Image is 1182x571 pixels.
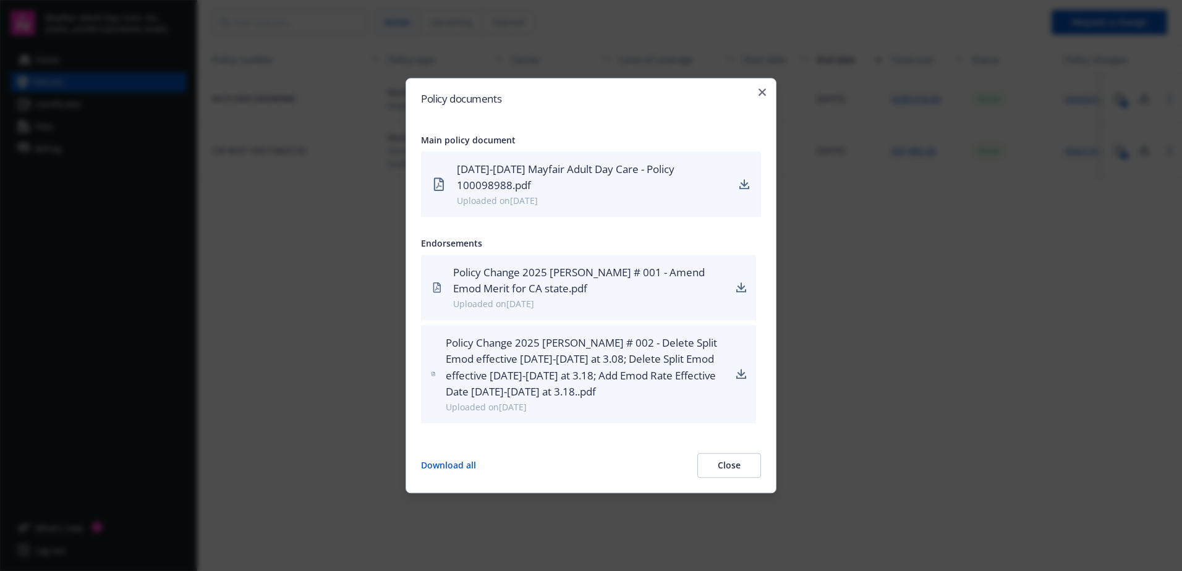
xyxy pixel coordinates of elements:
div: [DATE]-[DATE] Mayfair Adult Day Care - Policy 100098988.pdf [457,161,728,194]
div: Uploaded on [DATE] [446,400,726,413]
a: download [736,280,746,295]
h2: Policy documents [421,93,761,104]
div: Policy Change 2025 [PERSON_NAME] # 002 - Delete Split Emod effective [DATE]-[DATE] at 3.08; Delet... [446,335,726,400]
a: download [738,177,751,192]
a: download [736,366,746,381]
button: Download all [421,453,476,478]
button: Close [697,453,761,478]
div: Uploaded on [DATE] [453,297,726,310]
div: Uploaded on [DATE] [457,194,728,207]
div: Policy Change 2025 [PERSON_NAME] # 001 - Amend Emod Merit for CA state.pdf [453,264,726,297]
div: Endorsements [421,237,761,250]
div: Main policy document [421,133,761,146]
